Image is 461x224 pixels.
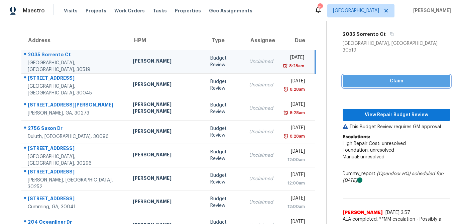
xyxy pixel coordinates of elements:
[283,86,289,93] img: Overdue Alarm Icon
[133,58,200,66] div: [PERSON_NAME]
[114,7,145,14] span: Work Orders
[343,141,406,146] span: High Repair Cost: unresolved
[153,8,167,13] span: Tasks
[343,75,450,87] button: Claim
[133,175,200,183] div: [PERSON_NAME]
[318,4,322,11] div: 85
[28,153,122,167] div: [GEOGRAPHIC_DATA], [GEOGRAPHIC_DATA], 30296
[28,168,122,177] div: [STREET_ADDRESS]
[411,7,451,14] span: [PERSON_NAME]
[249,175,273,182] div: Unclaimed
[284,156,305,163] div: 12:00am
[289,86,305,93] div: 8:28am
[133,81,200,89] div: [PERSON_NAME]
[284,125,305,133] div: [DATE]
[284,54,304,63] div: [DATE]
[343,170,450,184] div: Dummy_report
[28,125,122,133] div: 2756 Saxon Dr
[278,31,315,50] th: Due
[175,7,201,14] span: Properties
[133,101,200,116] div: [PERSON_NAME] [PERSON_NAME]
[23,7,45,14] span: Maestro
[28,177,122,190] div: [PERSON_NAME], [GEOGRAPHIC_DATA], 30252
[249,105,273,112] div: Unclaimed
[343,40,450,54] div: [GEOGRAPHIC_DATA], [GEOGRAPHIC_DATA] 30519
[28,145,122,153] div: [STREET_ADDRESS]
[343,109,450,121] button: View Repair Budget Review
[343,155,384,159] span: Manual: unresolved
[28,110,122,117] div: [PERSON_NAME], GA, 30273
[28,60,122,73] div: [GEOGRAPHIC_DATA], [GEOGRAPHIC_DATA], 30519
[127,31,205,50] th: HPM
[343,31,386,38] h5: 2035 Sorrento Ct
[377,171,411,176] i: (Opendoor HQ)
[249,199,273,206] div: Unclaimed
[28,51,122,60] div: 2035 Sorrento Ct
[343,209,383,216] span: [PERSON_NAME]
[284,78,305,86] div: [DATE]
[133,151,200,160] div: [PERSON_NAME]
[249,58,273,65] div: Unclaimed
[343,135,370,139] b: Escalations:
[28,133,122,140] div: Duluth, [GEOGRAPHIC_DATA], 30096
[244,31,278,50] th: Assignee
[28,75,122,83] div: [STREET_ADDRESS]
[249,82,273,88] div: Unclaimed
[348,111,445,119] span: View Repair Budget Review
[386,28,395,40] button: Copy Address
[86,7,106,14] span: Projects
[209,7,252,14] span: Geo Assignments
[348,77,445,85] span: Claim
[210,149,238,162] div: Budget Review
[249,129,273,135] div: Unclaimed
[284,180,305,186] div: 12:00am
[21,31,127,50] th: Address
[283,133,289,140] img: Overdue Alarm Icon
[210,78,238,92] div: Budget Review
[283,109,289,116] img: Overdue Alarm Icon
[210,125,238,139] div: Budget Review
[289,133,305,140] div: 8:28am
[28,204,122,210] div: Cumming, GA, 30041
[343,124,450,130] p: This Budget Review requires GM approval
[133,198,200,207] div: [PERSON_NAME]
[284,195,305,203] div: [DATE]
[64,7,78,14] span: Visits
[28,195,122,204] div: [STREET_ADDRESS]
[385,210,410,215] span: [DATE] 3:57
[333,7,379,14] span: [GEOGRAPHIC_DATA]
[284,203,305,210] div: 12:00am
[210,102,238,115] div: Budget Review
[133,128,200,136] div: [PERSON_NAME]
[249,152,273,159] div: Unclaimed
[205,31,244,50] th: Type
[210,172,238,185] div: Budget Review
[284,171,305,180] div: [DATE]
[282,63,288,69] img: Overdue Alarm Icon
[288,63,304,69] div: 8:28am
[284,101,305,109] div: [DATE]
[28,101,122,110] div: [STREET_ADDRESS][PERSON_NAME]
[210,196,238,209] div: Budget Review
[284,148,305,156] div: [DATE]
[343,148,394,153] span: Foundation: unresolved
[289,109,305,116] div: 8:28am
[28,83,122,96] div: [GEOGRAPHIC_DATA], [GEOGRAPHIC_DATA], 30045
[210,55,238,68] div: Budget Review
